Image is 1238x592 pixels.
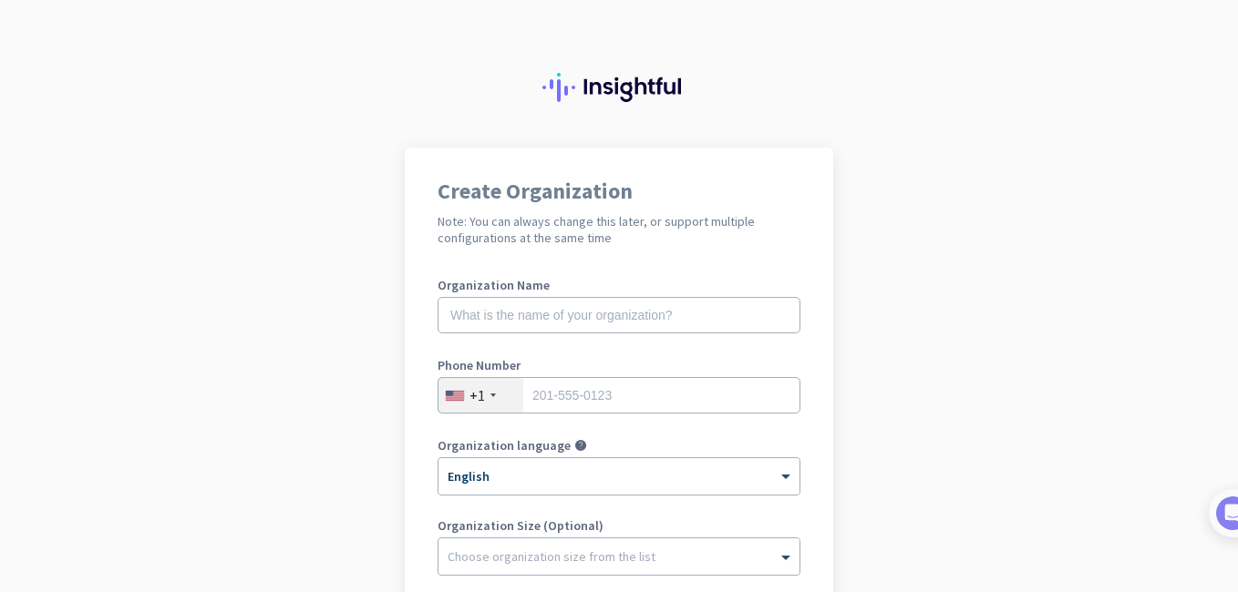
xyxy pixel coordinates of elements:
[438,359,800,372] label: Phone Number
[469,386,485,404] div: +1
[438,297,800,333] input: What is the name of your organization?
[438,519,800,532] label: Organization Size (Optional)
[438,279,800,291] label: Organization Name
[438,180,800,202] h1: Create Organization
[542,73,696,102] img: Insightful
[574,439,587,452] i: help
[438,439,571,452] label: Organization language
[438,213,800,246] h2: Note: You can always change this later, or support multiple configurations at the same time
[438,377,800,413] input: 201-555-0123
